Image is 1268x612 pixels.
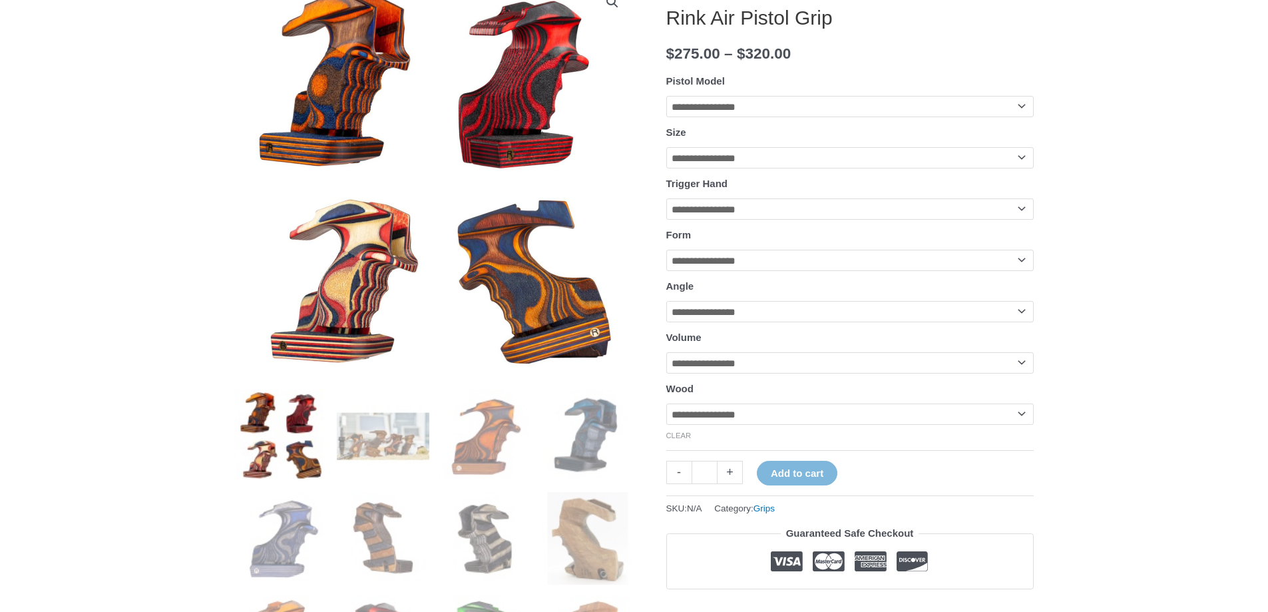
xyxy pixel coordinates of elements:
[666,45,675,62] span: $
[757,461,837,485] button: Add to cart
[666,229,692,240] label: Form
[439,492,532,585] img: Rink Air Pistol Grip - Image 7
[666,383,694,394] label: Wood
[666,75,725,87] label: Pistol Model
[718,461,743,484] a: +
[737,45,791,62] bdi: 320.00
[687,503,702,513] span: N/A
[666,6,1034,30] h1: Rink Air Pistol Grip
[666,461,692,484] a: -
[542,492,634,585] img: Rink Air Pistol Grip - Image 8
[666,178,728,189] label: Trigger Hand
[439,390,532,482] img: Rink Air Pistol Grip - Image 3
[666,432,692,440] a: Clear options
[781,524,919,543] legend: Guaranteed Safe Checkout
[666,45,720,62] bdi: 275.00
[337,390,429,482] img: Rink Air Pistol Grip - Image 2
[714,500,775,517] span: Category:
[666,127,686,138] label: Size
[542,390,634,482] img: Rink Air Pistol Grip - Image 4
[753,503,775,513] a: Grips
[724,45,733,62] span: –
[666,332,702,343] label: Volume
[692,461,718,484] input: Product quantity
[666,500,702,517] span: SKU:
[235,492,327,585] img: Rink Air Pistol Grip - Image 5
[737,45,745,62] span: $
[337,492,429,585] img: Rink Air Pistol Grip - Image 6
[666,280,694,292] label: Angle
[235,390,327,482] img: Rink Air Pistol Grip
